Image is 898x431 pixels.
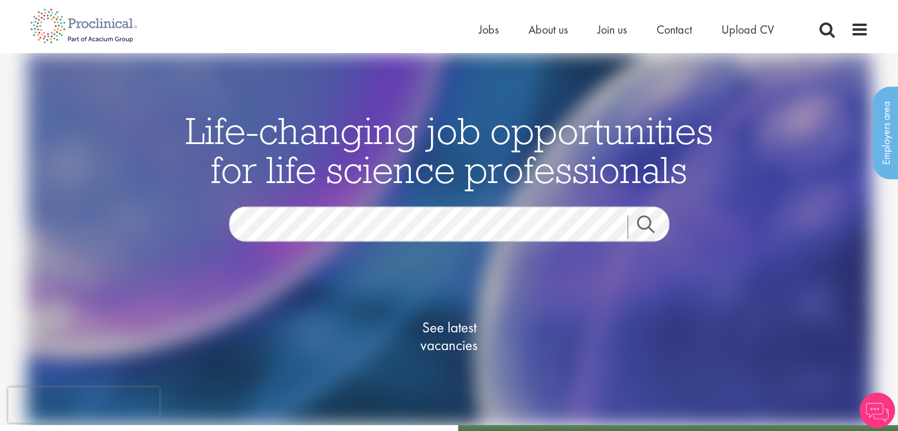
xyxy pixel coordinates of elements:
[390,271,508,401] a: See latestvacancies
[479,22,499,37] a: Jobs
[597,22,627,37] a: Join us
[27,53,871,425] img: candidate home
[8,387,159,423] iframe: reCAPTCHA
[657,22,692,37] a: Contact
[528,22,568,37] a: About us
[390,318,508,354] span: See latest vacancies
[721,22,774,37] a: Upload CV
[860,393,895,428] img: Chatbot
[185,106,713,192] span: Life-changing job opportunities for life science professionals
[628,215,678,239] a: Job search submit button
